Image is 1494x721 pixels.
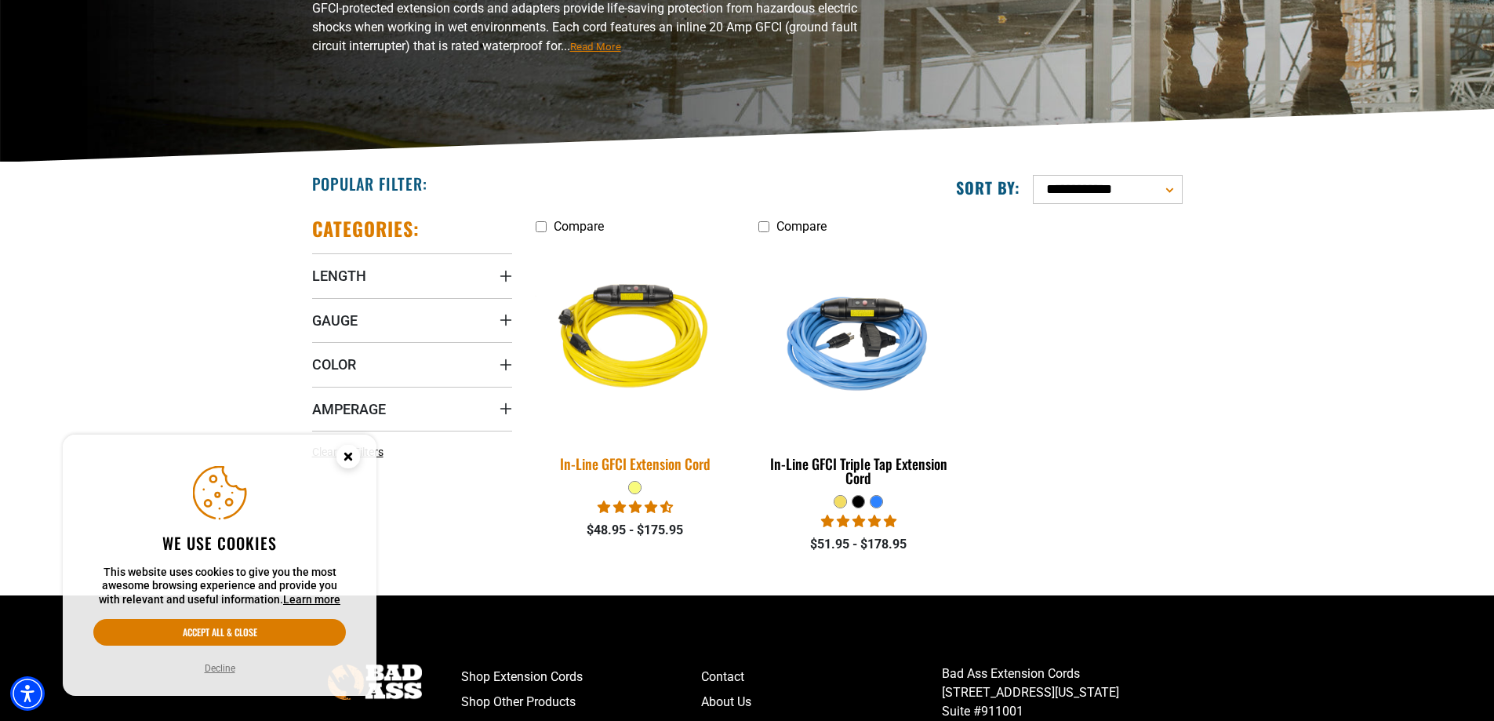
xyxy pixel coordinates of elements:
span: GFCI-protected extension cords and adapters provide life-saving protection from hazardous electri... [312,1,857,53]
aside: Cookie Consent [63,435,376,697]
a: This website uses cookies to give you the most awesome browsing experience and provide you with r... [283,593,340,606]
div: Accessibility Menu [10,676,45,711]
span: Amperage [312,400,386,418]
a: Yellow In-Line GFCI Extension Cord [536,242,736,480]
div: In-Line GFCI Triple Tap Extension Cord [758,457,958,485]
p: This website uses cookies to give you the most awesome browsing experience and provide you with r... [93,566,346,607]
img: Light Blue [760,249,958,430]
summary: Amperage [312,387,512,431]
span: 4.62 stars [598,500,673,515]
a: Light Blue In-Line GFCI Triple Tap Extension Cord [758,242,958,494]
summary: Length [312,253,512,297]
span: Read More [570,41,621,53]
span: Color [312,355,356,373]
button: Accept all & close [93,619,346,646]
h2: Popular Filter: [312,173,427,194]
span: Gauge [312,311,358,330]
span: 5.00 stars [821,514,896,529]
div: $51.95 - $178.95 [758,535,958,554]
a: Contact [701,665,942,690]
div: In-Line GFCI Extension Cord [536,457,736,471]
button: Close this option [320,435,376,483]
summary: Color [312,342,512,386]
div: $48.95 - $175.95 [536,521,736,540]
span: Compare [554,219,604,234]
h2: Categories: [312,217,420,241]
button: Decline [200,661,240,676]
span: Compare [776,219,827,234]
a: Shop Other Products [461,690,702,715]
h2: We use cookies [93,533,346,553]
a: Shop Extension Cords [461,665,702,690]
label: Sort by: [956,177,1020,198]
img: Yellow [525,239,745,440]
span: Length [312,267,366,285]
summary: Gauge [312,298,512,342]
a: About Us [701,690,942,715]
